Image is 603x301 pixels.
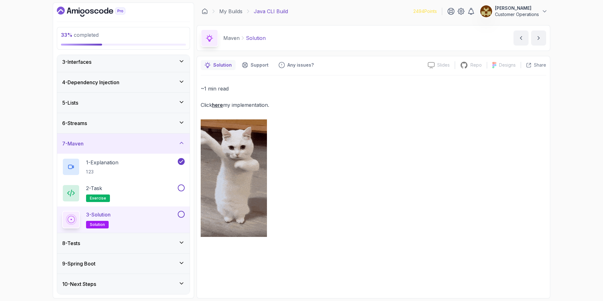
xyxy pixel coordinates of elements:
a: here [212,102,223,108]
p: Repo [470,62,482,68]
span: 33 % [61,32,73,38]
button: 3-Solutionsolution [62,211,185,228]
p: 1:23 [86,169,118,175]
span: exercise [90,196,106,201]
p: Any issues? [287,62,314,68]
button: 1-Explanation1:23 [62,158,185,176]
a: Dashboard [57,7,140,17]
p: Maven [223,34,240,42]
p: [PERSON_NAME] [495,5,539,11]
h3: 9 - Spring Boot [62,260,95,267]
button: 2-Taskexercise [62,184,185,202]
p: ~1 min read [201,84,546,93]
p: Share [534,62,546,68]
button: 9-Spring Boot [57,254,190,274]
button: Feedback button [275,60,318,70]
button: next content [531,30,546,46]
span: solution [90,222,105,227]
h3: 3 - Interfaces [62,58,91,66]
button: notes button [201,60,236,70]
p: 3 - Solution [86,211,111,218]
button: 8-Tests [57,233,190,253]
p: Solution [213,62,232,68]
p: Slides [437,62,450,68]
p: Java CLI Build [254,8,288,15]
p: Customer Operations [495,11,539,18]
h3: 5 - Lists [62,99,78,107]
h3: 4 - Dependency Injection [62,79,119,86]
h3: 7 - Maven [62,140,84,147]
h3: 10 - Next Steps [62,280,96,288]
button: previous content [513,30,529,46]
button: 10-Next Steps [57,274,190,294]
p: Support [251,62,269,68]
p: 2494 Points [413,8,437,14]
p: 1 - Explanation [86,159,118,166]
button: 6-Streams [57,113,190,133]
a: My Builds [219,8,242,15]
button: 7-Maven [57,134,190,154]
button: 5-Lists [57,93,190,113]
button: 3-Interfaces [57,52,190,72]
img: user profile image [480,5,492,17]
h3: 8 - Tests [62,239,80,247]
button: Support button [238,60,272,70]
button: 4-Dependency Injection [57,72,190,92]
p: 2 - Task [86,184,102,192]
h3: 6 - Streams [62,119,87,127]
p: Solution [246,34,266,42]
button: Share [521,62,546,68]
p: Designs [499,62,516,68]
button: user profile image[PERSON_NAME]Customer Operations [480,5,548,18]
a: Dashboard [202,8,208,14]
img: cat [201,119,267,237]
p: Click my implementation. [201,101,546,109]
span: completed [61,32,99,38]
